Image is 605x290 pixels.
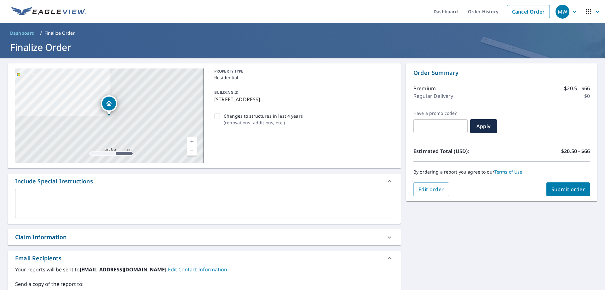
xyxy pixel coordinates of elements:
[40,29,42,37] li: /
[475,123,492,130] span: Apply
[214,90,239,95] p: BUILDING ID
[413,182,449,196] button: Edit order
[8,28,37,38] a: Dashboard
[413,68,590,77] p: Order Summary
[413,85,436,92] p: Premium
[187,137,197,146] a: Current Level 17, Zoom In
[413,92,453,100] p: Regular Delivery
[11,7,86,16] img: EV Logo
[584,92,590,100] p: $0
[214,74,391,81] p: Residential
[15,280,393,288] label: Send a copy of the report to:
[551,186,585,193] span: Submit order
[413,147,502,155] p: Estimated Total (USD):
[214,96,391,103] p: [STREET_ADDRESS]
[8,251,401,266] div: Email Recipients
[8,41,597,54] h1: Finalize Order
[470,119,497,133] button: Apply
[10,30,35,36] span: Dashboard
[214,68,391,74] p: PROPERTY TYPE
[15,254,61,263] div: Email Recipients
[418,186,444,193] span: Edit order
[224,113,303,119] p: Changes to structures in last 4 years
[168,266,228,273] a: EditContactInfo
[561,147,590,155] p: $20.50 - $66
[556,5,569,19] div: MW
[15,266,393,273] label: Your reports will be sent to
[101,95,117,115] div: Dropped pin, building 1, Residential property, 463 Island Run Buckhannon, WV 26201
[8,229,401,245] div: Claim Information
[494,169,522,175] a: Terms of Use
[507,5,550,18] a: Cancel Order
[15,233,66,241] div: Claim Information
[413,169,590,175] p: By ordering a report you agree to our
[8,174,401,189] div: Include Special Instructions
[546,182,590,196] button: Submit order
[15,177,93,186] div: Include Special Instructions
[413,110,468,116] label: Have a promo code?
[564,85,590,92] p: $20.5 - $66
[8,28,597,38] nav: breadcrumb
[224,119,303,126] p: ( renovations, additions, etc. )
[44,30,75,36] p: Finalize Order
[187,146,197,156] a: Current Level 17, Zoom Out
[80,266,168,273] b: [EMAIL_ADDRESS][DOMAIN_NAME].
